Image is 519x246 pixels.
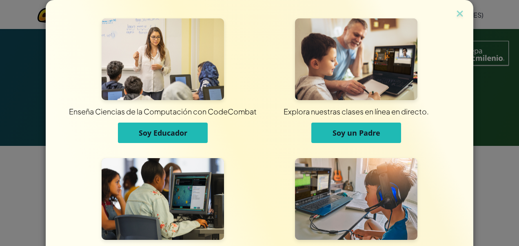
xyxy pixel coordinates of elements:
span: Soy un Padre [333,128,380,138]
img: Para Educadores [102,18,224,100]
button: Soy Educador [118,123,208,143]
button: Soy un Padre [311,123,401,143]
span: Soy Educador [139,128,187,138]
img: Para Individuos [295,158,417,240]
img: Para Padres [295,18,417,100]
img: Para Estudiantes [102,158,224,240]
img: close icon [455,8,465,20]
